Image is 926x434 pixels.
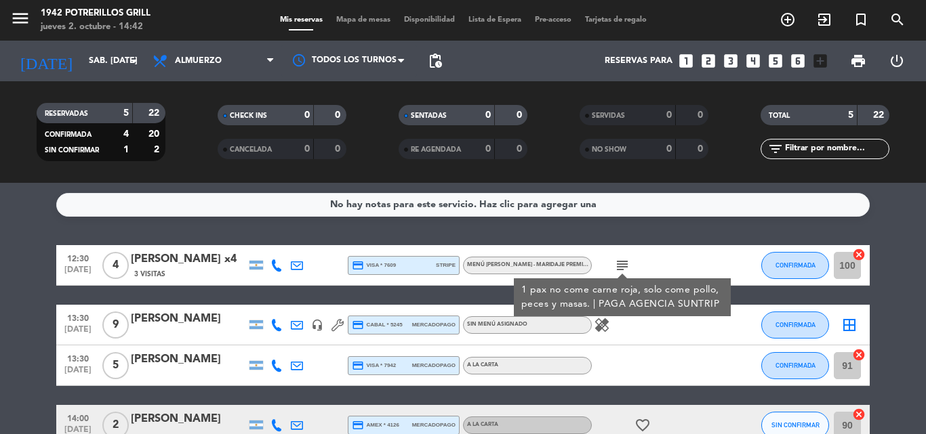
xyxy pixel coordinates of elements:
[877,41,916,81] div: LOG OUT
[10,8,31,33] button: menu
[230,146,272,153] span: CANCELADA
[61,410,95,425] span: 14:00
[10,46,82,76] i: [DATE]
[45,110,88,117] span: RESERVADAS
[528,16,578,24] span: Pre-acceso
[123,145,129,154] strong: 1
[352,259,396,272] span: visa * 7609
[102,252,129,279] span: 4
[816,12,832,28] i: exit_to_app
[852,248,866,261] i: cancel
[789,52,807,70] i: looks_6
[352,360,364,372] i: credit_card
[852,348,866,362] i: cancel
[329,16,397,24] span: Mapa de mesas
[41,20,150,34] div: jueves 2. octubre - 14:42
[594,317,610,333] i: healing
[767,52,784,70] i: looks_5
[397,16,462,24] span: Disponibilidad
[61,350,95,366] span: 13:30
[521,283,724,311] div: 1 pax no come carne roja, solo come pollo, peces y masas. | PAGA AGENCIA SUNTRIP
[273,16,329,24] span: Mis reservas
[175,56,222,66] span: Almuerzo
[578,16,653,24] span: Tarjetas de regalo
[134,269,165,280] span: 3 Visitas
[769,112,790,119] span: TOTAL
[352,360,396,372] span: visa * 7942
[767,141,784,157] i: filter_list
[411,146,461,153] span: RE AGENDADA
[635,417,651,433] i: favorite_border
[889,12,906,28] i: search
[436,261,456,269] span: stripe
[761,252,829,279] button: CONFIRMADA
[850,53,866,69] span: print
[412,420,456,429] span: mercadopago
[776,261,816,269] span: CONFIRMADA
[698,144,706,154] strong: 0
[10,8,31,28] i: menu
[517,144,525,154] strong: 0
[852,408,866,421] i: cancel
[102,311,129,339] span: 9
[61,309,95,325] span: 13:30
[744,52,762,70] i: looks_4
[605,56,672,66] span: Reservas para
[352,319,403,331] span: cabal * 5245
[467,322,527,327] span: Sin menú asignado
[352,419,399,431] span: amex * 4126
[811,52,829,70] i: add_box
[412,361,456,370] span: mercadopago
[592,112,625,119] span: SERVIDAS
[761,311,829,339] button: CONFIRMADA
[131,351,246,368] div: [PERSON_NAME]
[131,310,246,328] div: [PERSON_NAME]
[352,259,364,272] i: credit_card
[330,197,597,213] div: No hay notas para este servicio. Haz clic para agregar una
[776,362,816,369] span: CONFIRMADA
[677,52,695,70] i: looks_one
[61,366,95,381] span: [DATE]
[467,422,498,427] span: A LA CARTA
[853,12,869,28] i: turned_in_not
[335,110,343,120] strong: 0
[45,131,92,138] span: CONFIRMADA
[780,12,796,28] i: add_circle_outline
[467,362,498,368] span: A LA CARTA
[722,52,740,70] i: looks_3
[614,257,630,274] i: subject
[61,265,95,281] span: [DATE]
[123,108,129,118] strong: 5
[485,110,491,120] strong: 0
[592,146,626,153] span: NO SHOW
[700,52,717,70] i: looks_two
[126,53,142,69] i: arrow_drop_down
[873,110,887,120] strong: 22
[230,112,267,119] span: CHECK INS
[427,53,443,69] span: pending_actions
[304,110,310,120] strong: 0
[462,16,528,24] span: Lista de Espera
[761,352,829,379] button: CONFIRMADA
[776,321,816,328] span: CONFIRMADA
[411,112,447,119] span: SENTADAS
[485,144,491,154] strong: 0
[61,325,95,341] span: [DATE]
[467,262,592,267] span: Menú [PERSON_NAME] - Maridaje Premium
[412,320,456,329] span: mercadopago
[666,110,672,120] strong: 0
[771,421,820,429] span: SIN CONFIRMAR
[889,53,905,69] i: power_settings_new
[841,317,858,333] i: border_all
[123,129,129,139] strong: 4
[352,319,364,331] i: credit_card
[102,352,129,379] span: 5
[148,129,162,139] strong: 20
[848,110,853,120] strong: 5
[131,410,246,428] div: [PERSON_NAME]
[311,319,323,331] i: headset_mic
[61,250,95,265] span: 12:30
[666,144,672,154] strong: 0
[41,7,150,20] div: 1942 Potrerillos Grill
[517,110,525,120] strong: 0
